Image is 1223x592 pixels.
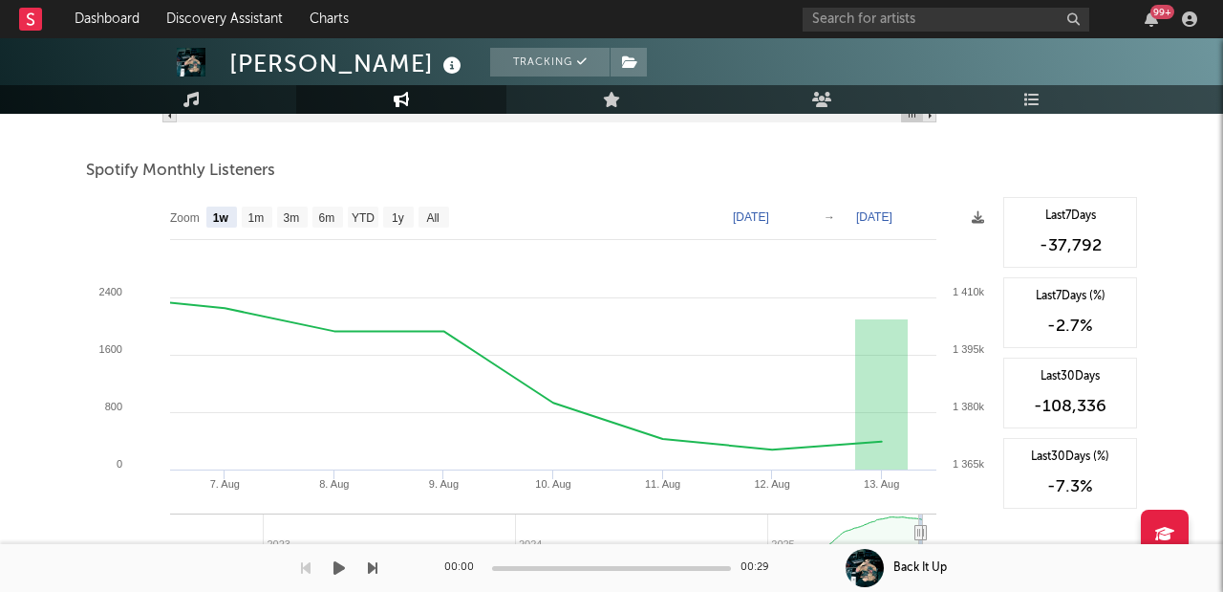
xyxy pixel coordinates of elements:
span: Spotify Monthly Listeners [86,160,275,183]
text: 1 365k [953,458,985,470]
input: Search for artists [803,8,1089,32]
text: 800 [105,401,122,412]
div: Last 30 Days (%) [1014,449,1126,466]
div: -37,792 [1014,234,1126,257]
button: Tracking [490,48,610,77]
text: 12. Aug [754,478,789,490]
text: Zoom [170,211,200,225]
text: 1 395k [953,343,985,355]
text: 1 380k [953,401,985,412]
div: 99 + [1150,5,1174,19]
div: 00:29 [740,557,779,580]
div: -7.3 % [1014,475,1126,498]
text: All [426,211,439,225]
text: 3m [284,211,300,225]
text: 13. Aug [864,478,899,490]
text: 1w [213,211,229,225]
text: 6m [319,211,335,225]
text: → [824,210,835,224]
div: [PERSON_NAME] [229,48,466,79]
text: 8. Aug [319,478,349,490]
text: 10. Aug [535,478,570,490]
text: [DATE] [733,210,769,224]
text: 1m [248,211,265,225]
div: -2.7 % [1014,315,1126,338]
text: 2400 [99,286,122,297]
div: Last 7 Days [1014,208,1126,225]
div: 00:00 [444,557,483,580]
text: 11. Aug [645,478,680,490]
text: 1600 [99,343,122,355]
text: YTD [352,211,375,225]
text: 0 [117,458,122,470]
div: Last 30 Days [1014,368,1126,385]
text: 9. Aug [429,478,459,490]
div: Back It Up [893,559,947,577]
div: -108,336 [1014,395,1126,418]
button: 99+ [1145,11,1158,27]
text: 1 410k [953,286,985,297]
text: [DATE] [856,210,892,224]
text: 1y [392,211,404,225]
div: Last 7 Days (%) [1014,288,1126,305]
text: 7. Aug [210,478,240,490]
